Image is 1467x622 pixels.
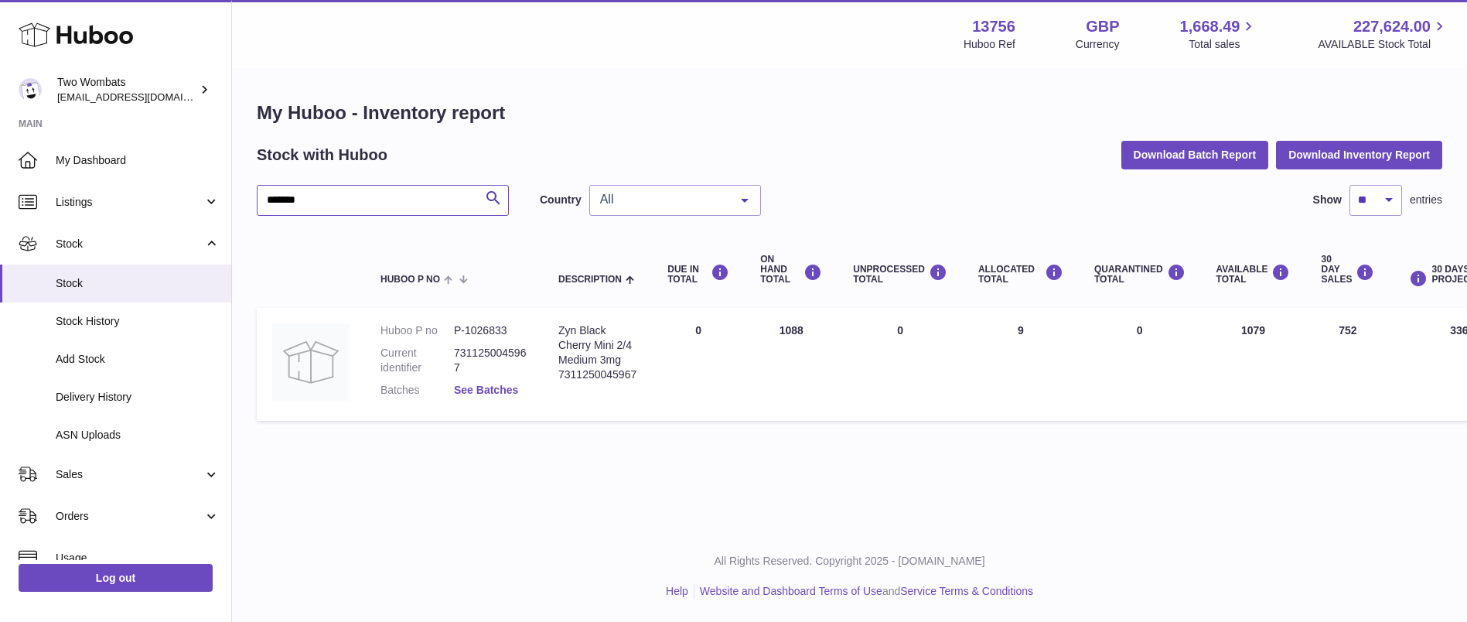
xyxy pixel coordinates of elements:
[380,323,454,338] dt: Huboo P no
[454,384,518,396] a: See Batches
[1353,16,1431,37] span: 227,624.00
[694,584,1033,599] li: and
[963,308,1079,421] td: 9
[56,314,220,329] span: Stock History
[1313,193,1342,207] label: Show
[1180,16,1258,52] a: 1,668.49 Total sales
[244,554,1455,569] p: All Rights Reserved. Copyright 2025 - [DOMAIN_NAME]
[56,195,203,210] span: Listings
[56,390,220,405] span: Delivery History
[1318,16,1448,52] a: 227,624.00 AVAILABLE Stock Total
[56,352,220,367] span: Add Stock
[257,145,387,166] h2: Stock with Huboo
[57,91,227,103] span: [EMAIL_ADDRESS][DOMAIN_NAME]
[838,308,963,421] td: 0
[56,467,203,482] span: Sales
[1276,141,1442,169] button: Download Inventory Report
[972,16,1015,37] strong: 13756
[667,264,729,285] div: DUE IN TOTAL
[56,509,203,524] span: Orders
[1305,308,1390,421] td: 752
[272,323,350,401] img: product image
[853,264,947,285] div: UNPROCESSED Total
[1076,37,1120,52] div: Currency
[978,264,1063,285] div: ALLOCATED Total
[558,275,622,285] span: Description
[745,308,838,421] td: 1088
[56,237,203,251] span: Stock
[666,585,688,597] a: Help
[1201,308,1306,421] td: 1079
[540,193,582,207] label: Country
[1121,141,1269,169] button: Download Batch Report
[380,383,454,398] dt: Batches
[1137,324,1143,337] span: 0
[56,428,220,443] span: ASN Uploads
[257,101,1442,125] h1: My Huboo - Inventory report
[454,323,527,338] dd: P-1026833
[1216,264,1291,285] div: AVAILABLE Total
[700,585,882,597] a: Website and Dashboard Terms of Use
[652,308,745,421] td: 0
[454,346,527,375] dd: 7311250045967
[1086,16,1119,37] strong: GBP
[56,153,220,168] span: My Dashboard
[596,192,729,207] span: All
[1410,193,1442,207] span: entries
[900,585,1033,597] a: Service Terms & Conditions
[19,564,213,592] a: Log out
[1180,16,1240,37] span: 1,668.49
[558,323,636,382] div: Zyn Black Cherry Mini 2/4 Medium 3mg 7311250045967
[380,346,454,375] dt: Current identifier
[57,75,196,104] div: Two Wombats
[1321,255,1374,285] div: 30 DAY SALES
[964,37,1015,52] div: Huboo Ref
[1189,37,1257,52] span: Total sales
[56,276,220,291] span: Stock
[56,551,220,566] span: Usage
[1318,37,1448,52] span: AVAILABLE Stock Total
[1094,264,1186,285] div: QUARANTINED Total
[380,275,440,285] span: Huboo P no
[760,255,822,285] div: ON HAND Total
[19,78,42,101] img: internalAdmin-13756@internal.huboo.com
